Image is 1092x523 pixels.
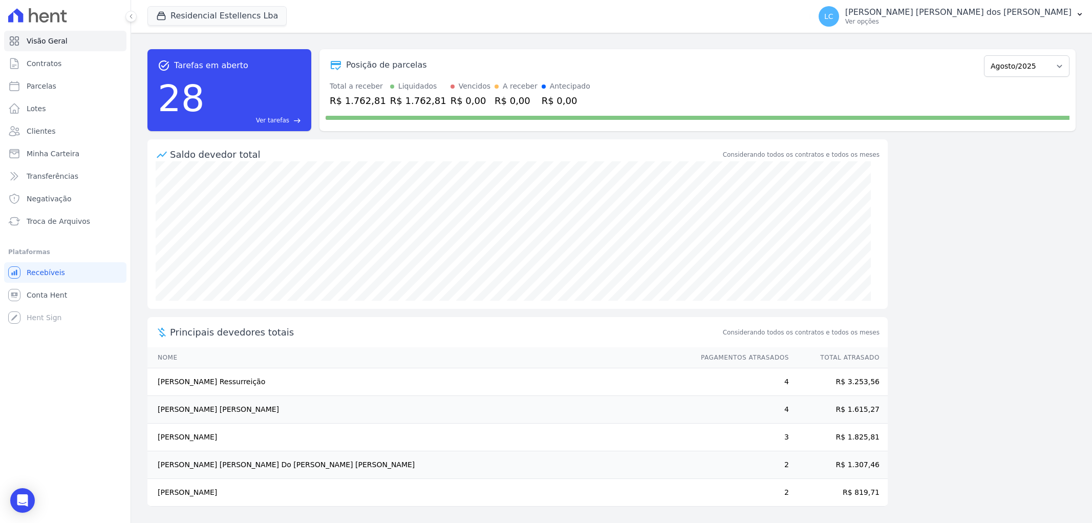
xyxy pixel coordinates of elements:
[4,121,126,141] a: Clientes
[789,451,888,479] td: R$ 1.307,46
[147,396,691,424] td: [PERSON_NAME] [PERSON_NAME]
[8,246,122,258] div: Plataformas
[147,347,691,368] th: Nome
[542,94,590,108] div: R$ 0,00
[346,59,427,71] div: Posição de parcelas
[27,194,72,204] span: Negativação
[723,328,880,337] span: Considerando todos os contratos e todos os meses
[256,116,289,125] span: Ver tarefas
[147,451,691,479] td: [PERSON_NAME] [PERSON_NAME] Do [PERSON_NAME] [PERSON_NAME]
[27,290,67,300] span: Conta Hent
[293,117,301,124] span: east
[789,396,888,424] td: R$ 1.615,27
[789,479,888,507] td: R$ 819,71
[170,325,721,339] span: Principais devedores totais
[550,81,590,92] div: Antecipado
[691,368,789,396] td: 4
[174,59,248,72] span: Tarefas em aberto
[4,262,126,283] a: Recebíveis
[330,81,386,92] div: Total a receber
[691,451,789,479] td: 2
[158,72,205,125] div: 28
[824,13,833,20] span: LC
[691,424,789,451] td: 3
[330,94,386,108] div: R$ 1.762,81
[845,7,1072,17] p: [PERSON_NAME] [PERSON_NAME] dos [PERSON_NAME]
[4,53,126,74] a: Contratos
[170,148,721,161] div: Saldo devedor total
[27,126,55,136] span: Clientes
[810,2,1092,31] button: LC [PERSON_NAME] [PERSON_NAME] dos [PERSON_NAME] Ver opções
[209,116,301,125] a: Ver tarefas east
[459,81,490,92] div: Vencidos
[723,150,880,159] div: Considerando todos os contratos e todos os meses
[398,81,437,92] div: Liquidados
[691,479,789,507] td: 2
[27,103,46,114] span: Lotes
[4,166,126,186] a: Transferências
[27,58,61,69] span: Contratos
[789,424,888,451] td: R$ 1.825,81
[27,36,68,46] span: Visão Geral
[845,17,1072,26] p: Ver opções
[27,81,56,91] span: Parcelas
[691,347,789,368] th: Pagamentos Atrasados
[4,211,126,232] a: Troca de Arquivos
[451,94,490,108] div: R$ 0,00
[691,396,789,424] td: 4
[503,81,538,92] div: A receber
[10,488,35,513] div: Open Intercom Messenger
[147,479,691,507] td: [PERSON_NAME]
[4,285,126,305] a: Conta Hent
[4,31,126,51] a: Visão Geral
[390,94,446,108] div: R$ 1.762,81
[27,149,79,159] span: Minha Carteira
[147,6,287,26] button: Residencial Estellencs Lba
[4,98,126,119] a: Lotes
[789,347,888,368] th: Total Atrasado
[158,59,170,72] span: task_alt
[147,368,691,396] td: [PERSON_NAME] Ressurreição
[4,76,126,96] a: Parcelas
[495,94,538,108] div: R$ 0,00
[27,267,65,278] span: Recebíveis
[27,171,78,181] span: Transferências
[4,143,126,164] a: Minha Carteira
[4,189,126,209] a: Negativação
[27,216,90,226] span: Troca de Arquivos
[147,424,691,451] td: [PERSON_NAME]
[789,368,888,396] td: R$ 3.253,56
